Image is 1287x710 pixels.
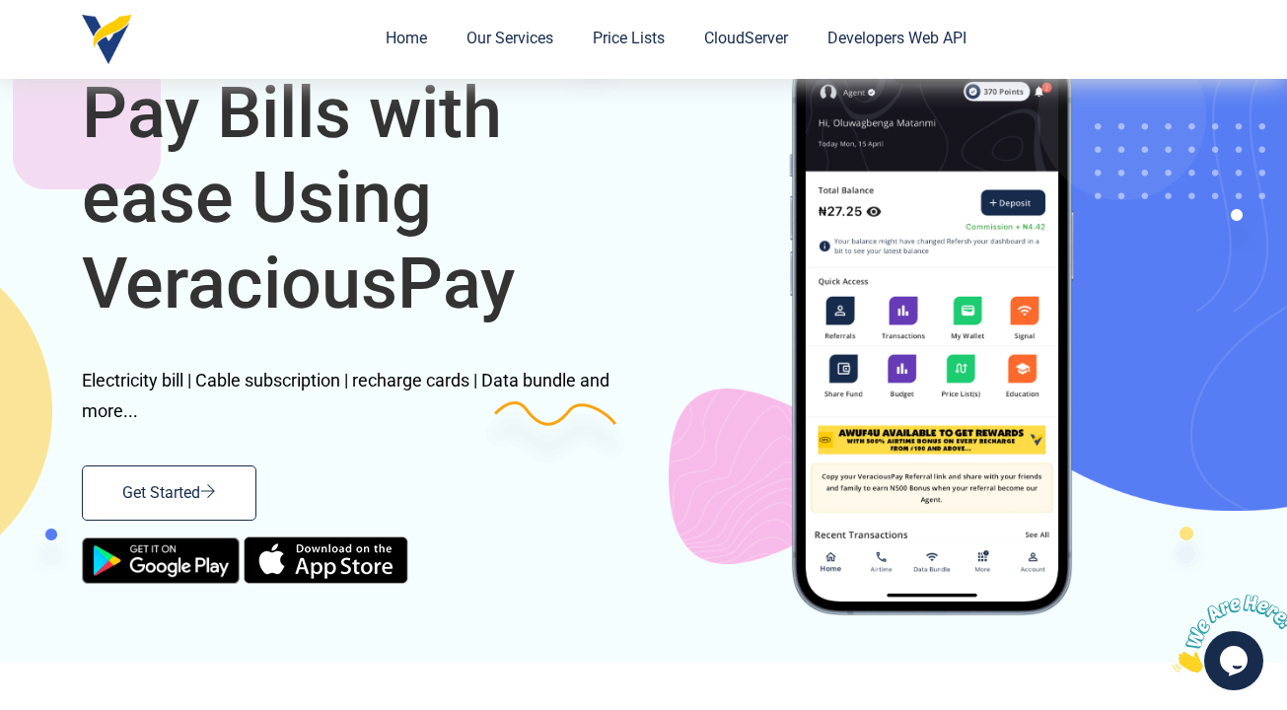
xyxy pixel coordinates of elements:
img: Image [1218,209,1255,254]
img: app-store.png [244,536,408,584]
a: Developers Web API [827,19,966,60]
img: Image [1167,527,1206,574]
a: Price Lists [593,19,665,60]
a: Our Services [466,19,553,60]
p: Electricity bill | Cable subscription | recharge cards | Data bundle and more... [82,366,629,426]
a: CloudServer [704,19,788,60]
img: Image [784,32,1080,623]
img: Image [558,22,628,101]
img: Image [13,41,161,189]
iframe: chat widget [1165,587,1287,680]
h1: Pay Bills with ease Using VeraciousPay [82,71,629,326]
img: Image [33,529,70,574]
img: Chat attention grabber [8,8,130,86]
a: Home [386,19,427,60]
a: Get Started [82,465,256,521]
img: Image [668,388,866,564]
img: google-play.png [82,537,240,584]
img: logo [82,15,131,64]
img: Image [481,401,629,465]
img: Image [1037,32,1206,200]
